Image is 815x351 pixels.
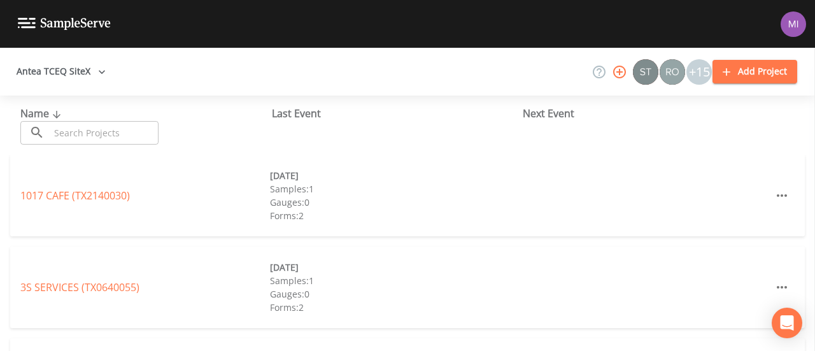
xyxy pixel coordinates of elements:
[660,59,685,85] img: 7e5c62b91fde3b9fc00588adc1700c9a
[270,287,520,301] div: Gauges: 0
[18,18,111,30] img: logo
[11,60,111,83] button: Antea TCEQ SiteX
[270,274,520,287] div: Samples: 1
[272,106,523,121] div: Last Event
[20,280,139,294] a: 3S SERVICES (TX0640055)
[270,169,520,182] div: [DATE]
[270,196,520,209] div: Gauges: 0
[633,59,658,85] img: c0670e89e469b6405363224a5fca805c
[659,59,686,85] div: Rodolfo Ramirez
[781,11,806,37] img: a1ea4ff7c53760f38bef77ef7c6649bf
[20,106,64,120] span: Name
[632,59,659,85] div: Stan Porter
[772,308,802,338] div: Open Intercom Messenger
[270,209,520,222] div: Forms: 2
[270,182,520,196] div: Samples: 1
[270,261,520,274] div: [DATE]
[712,60,797,83] button: Add Project
[50,121,159,145] input: Search Projects
[20,189,130,203] a: 1017 CAFE (TX2140030)
[270,301,520,314] div: Forms: 2
[523,106,774,121] div: Next Event
[686,59,712,85] div: +15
